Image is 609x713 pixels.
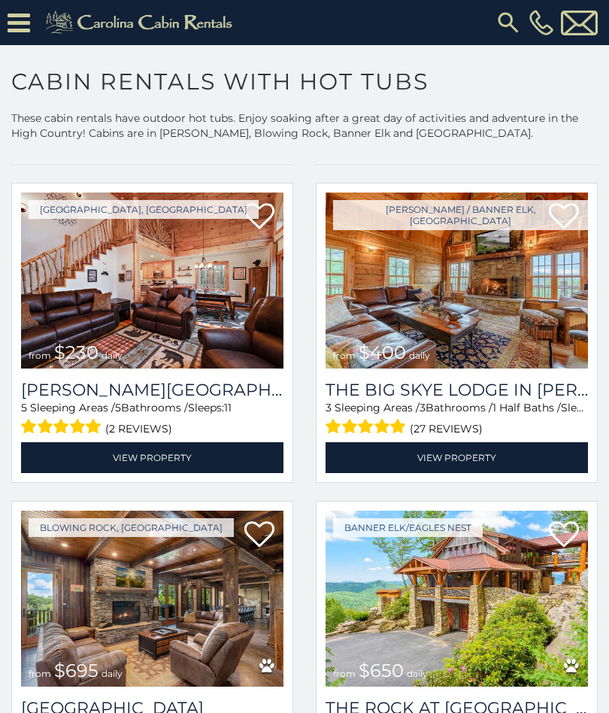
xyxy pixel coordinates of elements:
[333,518,483,537] a: Banner Elk/Eagles Nest
[359,660,404,681] span: $650
[101,668,123,679] span: daily
[38,8,245,38] img: Khaki-logo.png
[326,193,588,369] a: The Big Skye Lodge in Valle Crucis from $400 daily
[333,200,588,230] a: [PERSON_NAME] / Banner Elk, [GEOGRAPHIC_DATA]
[326,511,588,687] img: The Rock at Eagles Nest
[29,668,51,679] span: from
[244,202,274,233] a: Add to favorites
[410,419,483,438] span: (27 reviews)
[29,200,259,219] a: [GEOGRAPHIC_DATA], [GEOGRAPHIC_DATA]
[526,10,557,35] a: [PHONE_NUMBER]
[333,350,356,361] span: from
[326,511,588,687] a: The Rock at Eagles Nest from $650 daily
[420,401,426,414] span: 3
[333,668,356,679] span: from
[326,380,588,400] h3: The Big Skye Lodge in Valle Crucis
[224,401,232,414] span: 11
[326,400,588,438] div: Sleeping Areas / Bathrooms / Sleeps:
[407,668,428,679] span: daily
[29,350,51,361] span: from
[326,401,332,414] span: 3
[21,193,283,369] img: Rudolph Resort
[115,401,121,414] span: 5
[54,660,98,681] span: $695
[409,350,430,361] span: daily
[29,518,234,537] a: Blowing Rock, [GEOGRAPHIC_DATA]
[54,341,98,363] span: $230
[21,380,283,400] h3: Rudolph Resort
[21,511,283,687] img: Renaissance Lodge
[326,380,588,400] a: The Big Skye Lodge in [PERSON_NAME][GEOGRAPHIC_DATA]
[21,193,283,369] a: Rudolph Resort from $230 daily
[492,401,561,414] span: 1 Half Baths /
[326,193,588,369] img: The Big Skye Lodge in Valle Crucis
[105,419,172,438] span: (2 reviews)
[244,520,274,551] a: Add to favorites
[495,9,522,36] img: search-regular.svg
[549,520,579,551] a: Add to favorites
[326,442,588,473] a: View Property
[21,511,283,687] a: Renaissance Lodge from $695 daily
[21,401,27,414] span: 5
[21,442,283,473] a: View Property
[101,350,123,361] span: daily
[359,341,406,363] span: $400
[21,380,283,400] a: [PERSON_NAME][GEOGRAPHIC_DATA]
[21,400,283,438] div: Sleeping Areas / Bathrooms / Sleeps:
